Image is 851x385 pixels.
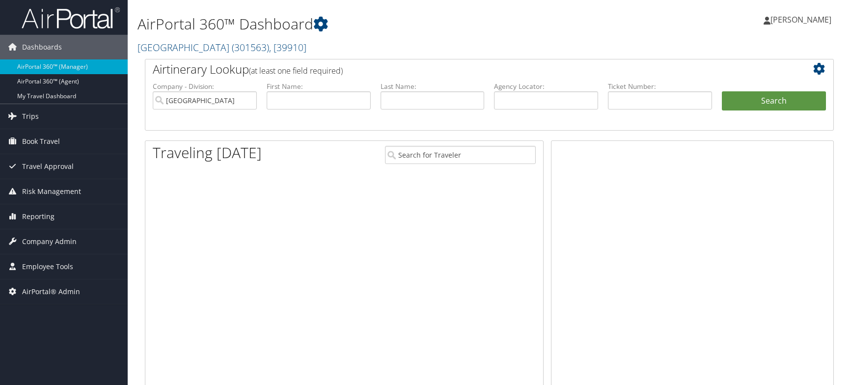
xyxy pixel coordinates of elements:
label: Ticket Number: [608,82,712,91]
label: Last Name: [381,82,485,91]
span: Travel Approval [22,154,74,179]
a: [GEOGRAPHIC_DATA] [137,41,306,54]
input: Search for Traveler [385,146,536,164]
label: Agency Locator: [494,82,598,91]
span: Book Travel [22,129,60,154]
span: Company Admin [22,229,77,254]
h1: Traveling [DATE] [153,142,262,163]
h1: AirPortal 360™ Dashboard [137,14,606,34]
h2: Airtinerary Lookup [153,61,769,78]
img: airportal-logo.png [22,6,120,29]
span: [PERSON_NAME] [770,14,831,25]
span: Trips [22,104,39,129]
label: First Name: [267,82,371,91]
a: [PERSON_NAME] [764,5,841,34]
span: , [ 39910 ] [269,41,306,54]
span: (at least one field required) [249,65,343,76]
label: Company - Division: [153,82,257,91]
span: Reporting [22,204,55,229]
span: Risk Management [22,179,81,204]
span: Employee Tools [22,254,73,279]
span: AirPortal® Admin [22,279,80,304]
span: Dashboards [22,35,62,59]
button: Search [722,91,826,111]
span: ( 301563 ) [232,41,269,54]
